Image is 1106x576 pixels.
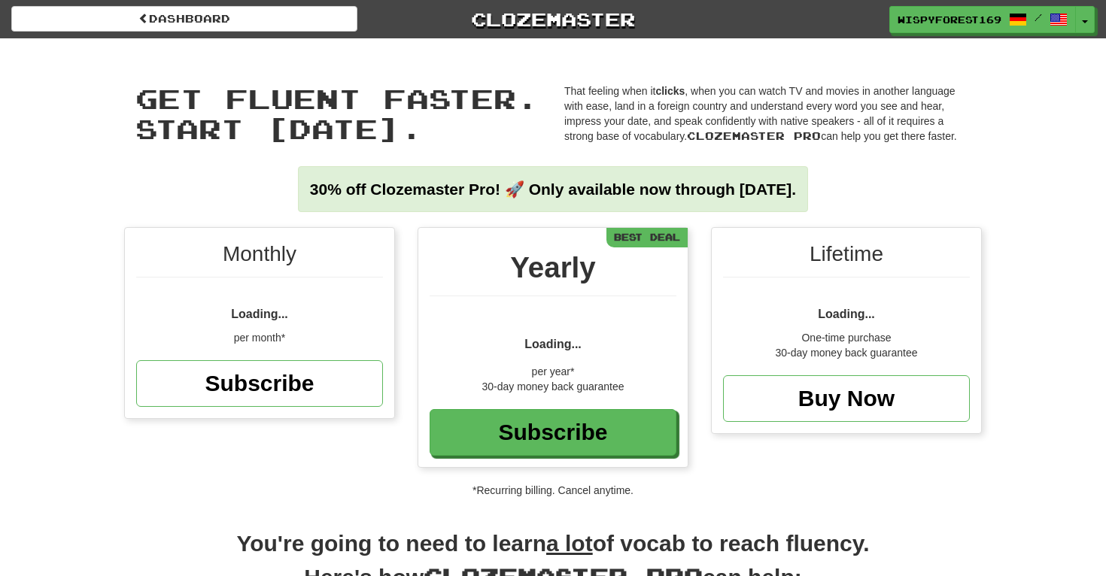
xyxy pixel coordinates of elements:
div: Yearly [430,247,676,296]
span: / [1035,12,1042,23]
a: Subscribe [136,360,383,407]
span: Loading... [231,308,288,320]
div: One-time purchase [723,330,970,345]
div: Lifetime [723,239,970,277]
span: Loading... [524,338,582,350]
u: a lot [546,531,593,556]
div: 30-day money back guarantee [430,379,676,394]
div: Best Deal [606,228,688,247]
span: Loading... [818,308,875,320]
div: per month* [136,330,383,345]
strong: 30% off Clozemaster Pro! 🚀 Only available now through [DATE]. [310,180,796,198]
div: per year* [430,364,676,379]
a: Buy Now [723,375,970,422]
a: Subscribe [430,409,676,456]
a: Clozemaster [380,6,726,32]
div: Monthly [136,239,383,277]
strong: clicks [655,85,685,97]
a: WispyForest169 / [889,6,1076,33]
span: WispyForest169 [898,13,1001,26]
div: 30-day money back guarantee [723,345,970,360]
p: That feeling when it , when you can watch TV and movies in another language with ease, land in a ... [564,83,971,144]
span: Clozemaster Pro [687,129,821,142]
span: Get fluent faster. Start [DATE]. [135,82,539,144]
a: Dashboard [11,6,357,32]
